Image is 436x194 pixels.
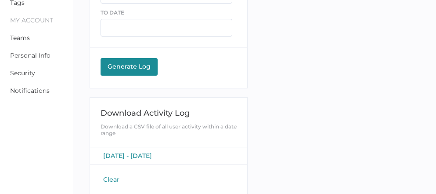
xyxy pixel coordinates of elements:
[105,62,153,70] div: Generate Log
[101,123,237,136] div: Download a CSV file of all user activity within a date range
[103,152,152,160] span: [DATE] - [DATE]
[10,51,50,59] a: Personal Info
[10,34,30,42] a: Teams
[101,9,124,16] span: TO DATE
[10,69,35,77] a: Security
[101,108,237,118] div: Download Activity Log
[101,58,158,76] button: Generate Log
[10,87,50,95] a: Notifications
[101,175,122,184] button: Clear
